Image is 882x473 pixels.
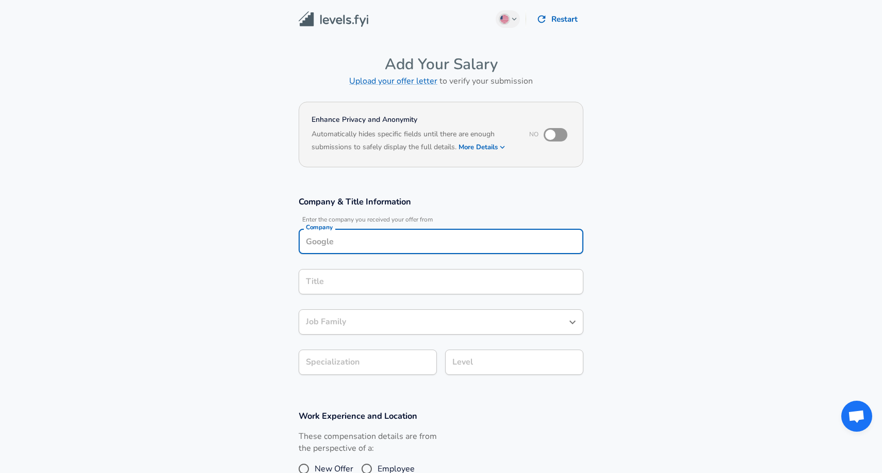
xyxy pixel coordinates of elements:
img: English (US) [500,15,509,23]
h6: Automatically hides specific fields until there are enough submissions to safely display the full... [312,129,515,154]
button: Restart [532,8,583,30]
input: Google [303,233,579,249]
button: More Details [459,140,506,154]
button: Open [565,315,580,329]
h4: Enhance Privacy and Anonymity [312,115,515,125]
img: Levels.fyi [299,11,368,27]
span: No [529,130,538,138]
input: Specialization [299,350,437,375]
input: L3 [450,354,579,370]
label: These compensation details are from the perspective of a: [299,431,437,454]
span: Enter the company you received your offer from [299,216,583,224]
input: Software Engineer [303,274,579,290]
input: Software Engineer [303,314,563,330]
h4: Add Your Salary [299,55,583,74]
a: Upload your offer letter [349,75,437,87]
h3: Company & Title Information [299,196,583,208]
div: 开放式聊天 [841,401,872,432]
button: English (US) [496,10,520,28]
label: Company [306,224,333,230]
h3: Work Experience and Location [299,410,583,422]
h6: to verify your submission [299,74,583,88]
